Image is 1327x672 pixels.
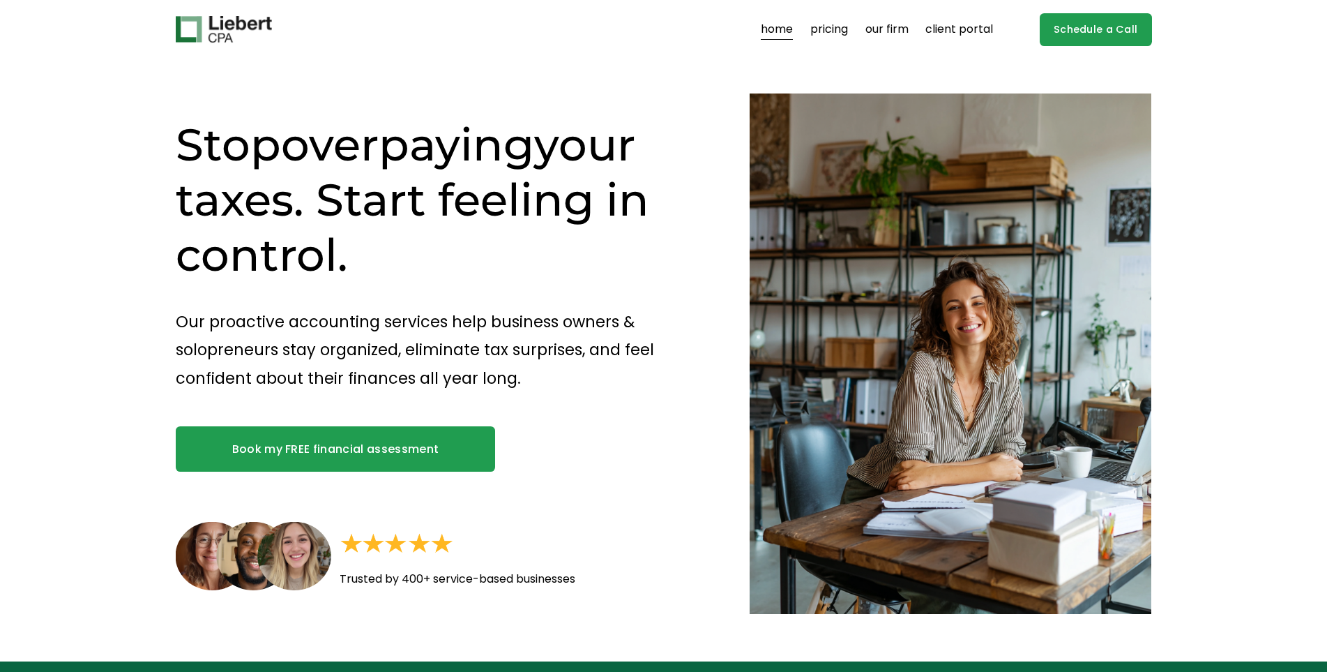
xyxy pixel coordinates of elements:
a: Book my FREE financial assessment [176,426,496,471]
a: Schedule a Call [1040,13,1152,46]
h1: Stop your taxes. Start feeling in control. [176,117,701,283]
img: Liebert CPA [176,16,272,43]
p: Our proactive accounting services help business owners & solopreneurs stay organized, eliminate t... [176,308,701,392]
a: home [761,18,793,40]
p: Trusted by 400+ service-based businesses [340,569,660,590]
a: pricing [810,18,848,40]
a: our firm [865,18,909,40]
span: overpaying [281,117,534,172]
a: client portal [925,18,993,40]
